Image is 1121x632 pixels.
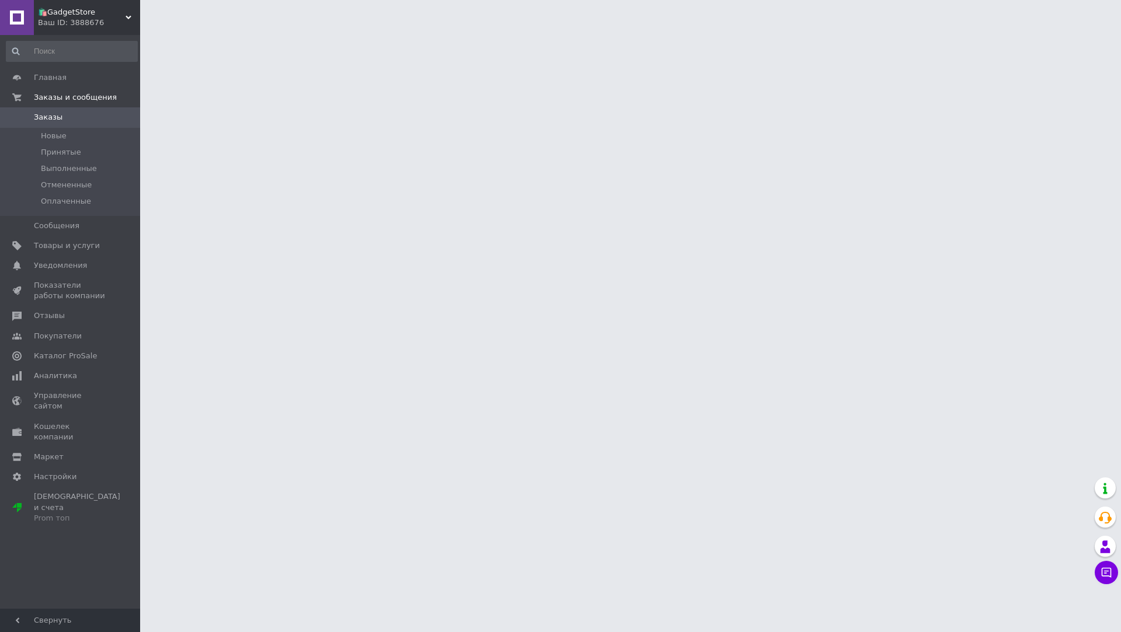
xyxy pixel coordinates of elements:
span: Отмененные [41,180,92,190]
span: [DEMOGRAPHIC_DATA] и счета [34,491,120,523]
span: Настройки [34,472,76,482]
span: Маркет [34,452,64,462]
span: Показатели работы компании [34,280,108,301]
span: Сообщения [34,221,79,231]
span: Аналитика [34,371,77,381]
span: Покупатели [34,331,82,341]
span: Оплаченные [41,196,91,207]
span: Главная [34,72,67,83]
span: Новые [41,131,67,141]
span: Отзывы [34,310,65,321]
span: Управление сайтом [34,390,108,411]
div: Prom топ [34,513,120,523]
div: Ваш ID: 3888676 [38,18,140,28]
span: Кошелек компании [34,421,108,442]
span: Уведомления [34,260,87,271]
span: Заказы [34,112,62,123]
button: Чат с покупателем [1095,561,1118,584]
span: 🛍️GadgetStore [38,7,126,18]
span: Каталог ProSale [34,351,97,361]
span: Товары и услуги [34,240,100,251]
span: Заказы и сообщения [34,92,117,103]
span: Принятые [41,147,81,158]
span: Выполненные [41,163,97,174]
input: Поиск [6,41,138,62]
